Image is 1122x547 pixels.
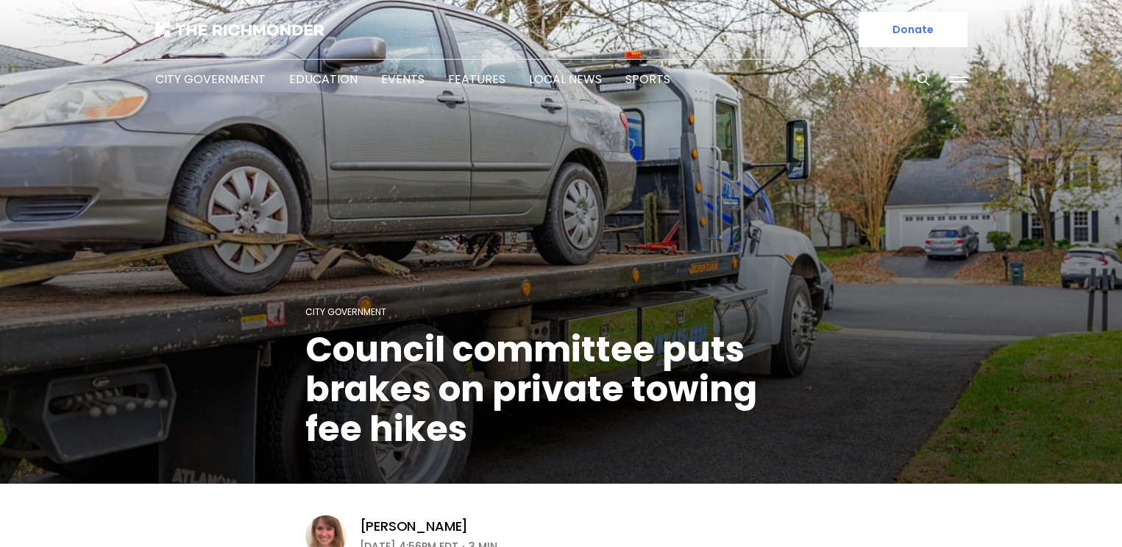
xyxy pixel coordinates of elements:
[859,12,967,47] a: Donate
[381,71,425,88] a: Events
[912,68,934,91] button: Search this site
[448,71,505,88] a: Features
[998,475,1122,547] iframe: portal-trigger
[305,330,817,449] h1: Council committee puts brakes on private towing fee hikes
[289,71,358,88] a: Education
[625,71,670,88] a: Sports
[360,518,469,535] a: [PERSON_NAME]
[155,71,266,88] a: City Government
[529,71,602,88] a: Local News
[155,22,324,37] img: The Richmonder
[305,306,386,318] a: City Government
